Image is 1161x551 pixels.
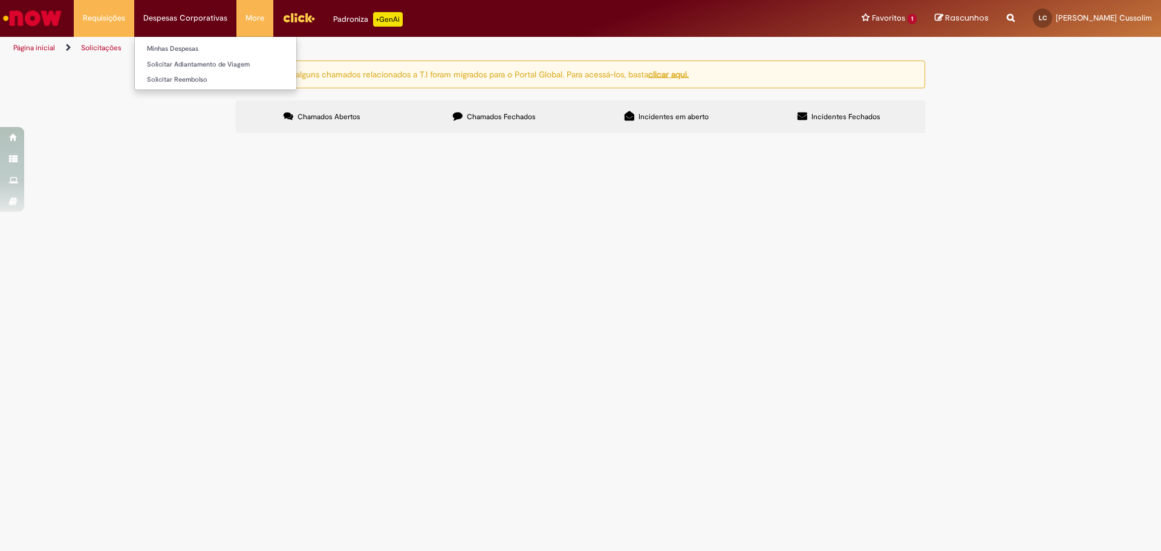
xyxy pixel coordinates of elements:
span: More [246,12,264,24]
img: click_logo_yellow_360x200.png [282,8,315,27]
div: Padroniza [333,12,403,27]
span: [PERSON_NAME] Cussolim [1056,13,1152,23]
span: Chamados Abertos [298,112,360,122]
p: +GenAi [373,12,403,27]
span: Rascunhos [945,12,989,24]
span: 1 [908,14,917,24]
ul: Trilhas de página [9,37,765,59]
span: LC [1039,14,1047,22]
a: Solicitar Adiantamento de Viagem [135,58,296,71]
span: Despesas Corporativas [143,12,227,24]
a: Minhas Despesas [135,42,296,56]
img: ServiceNow [1,6,63,30]
a: Página inicial [13,43,55,53]
span: Requisições [83,12,125,24]
a: clicar aqui. [648,68,689,79]
ul: Despesas Corporativas [134,36,297,90]
span: Favoritos [872,12,905,24]
a: Solicitações [81,43,122,53]
a: Rascunhos [935,13,989,24]
a: Solicitar Reembolso [135,73,296,86]
ng-bind-html: Atenção: alguns chamados relacionados a T.I foram migrados para o Portal Global. Para acessá-los,... [259,68,689,79]
span: Incidentes Fechados [811,112,880,122]
span: Chamados Fechados [467,112,536,122]
span: Incidentes em aberto [639,112,709,122]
